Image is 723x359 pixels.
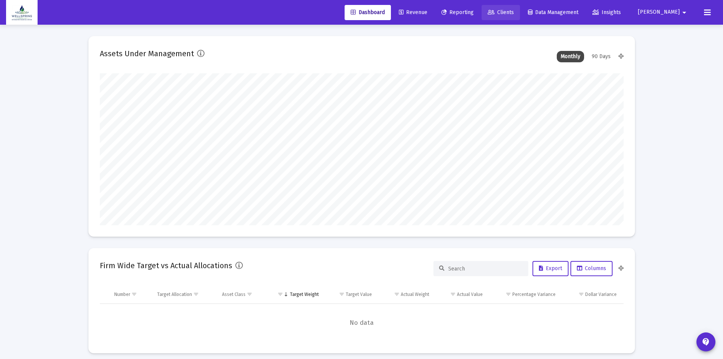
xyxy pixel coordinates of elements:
td: Column Percentage Variance [488,285,561,304]
span: Show filter options for column 'Target Value' [339,291,345,297]
span: No data [100,319,624,327]
div: Monthly [557,51,584,62]
span: Insights [592,9,621,16]
h2: Firm Wide Target vs Actual Allocations [100,259,232,272]
img: Dashboard [12,5,32,20]
a: Revenue [393,5,433,20]
span: Show filter options for column 'Percentage Variance' [506,291,511,297]
a: Clients [482,5,520,20]
button: Columns [570,261,613,276]
td: Column Asset Class [217,285,267,304]
td: Column Actual Value [435,285,488,304]
a: Insights [586,5,627,20]
div: Percentage Variance [512,291,556,297]
span: Show filter options for column 'Number' [131,291,137,297]
td: Column Target Allocation [152,285,217,304]
a: Reporting [435,5,480,20]
span: Show filter options for column 'Dollar Variance' [578,291,584,297]
div: Target Allocation [157,291,192,297]
span: Show filter options for column 'Actual Value' [450,291,456,297]
button: Export [532,261,569,276]
div: 90 Days [588,51,614,62]
span: Export [539,265,562,272]
mat-icon: arrow_drop_down [680,5,689,20]
td: Column Actual Weight [377,285,434,304]
div: Dollar Variance [585,291,617,297]
td: Column Dollar Variance [561,285,623,304]
td: Column Number [109,285,152,304]
span: Columns [577,265,606,272]
div: Actual Weight [401,291,429,297]
a: Dashboard [345,5,391,20]
div: Data grid [100,285,624,342]
input: Search [448,266,523,272]
div: Number [114,291,130,297]
span: Show filter options for column 'Target Weight' [277,291,283,297]
td: Column Target Weight [267,285,324,304]
span: Data Management [528,9,578,16]
mat-icon: contact_support [701,337,710,346]
span: Show filter options for column 'Actual Weight' [394,291,400,297]
td: Column Target Value [324,285,378,304]
span: Show filter options for column 'Target Allocation' [193,291,199,297]
span: [PERSON_NAME] [638,9,680,16]
span: Dashboard [351,9,385,16]
div: Actual Value [457,291,483,297]
span: Clients [488,9,514,16]
a: Data Management [522,5,584,20]
span: Show filter options for column 'Asset Class' [247,291,252,297]
div: Target Value [346,291,372,297]
h2: Assets Under Management [100,47,194,60]
div: Target Weight [290,291,319,297]
span: Reporting [441,9,474,16]
div: Asset Class [222,291,246,297]
button: [PERSON_NAME] [629,5,698,20]
span: Revenue [399,9,427,16]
